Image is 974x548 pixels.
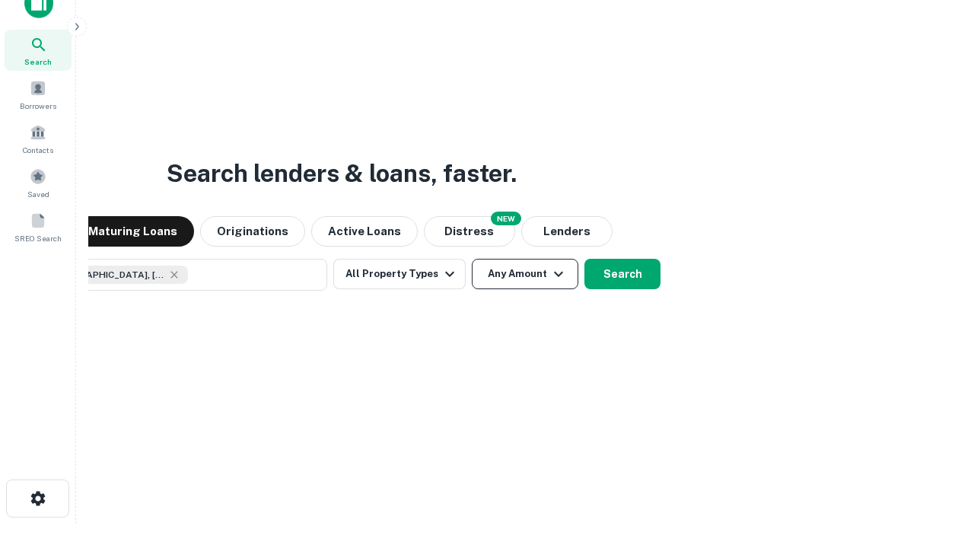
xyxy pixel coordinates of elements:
[491,212,521,225] div: NEW
[584,259,660,289] button: Search
[72,216,194,247] button: Maturing Loans
[167,155,517,192] h3: Search lenders & loans, faster.
[5,30,72,71] a: Search
[27,188,49,200] span: Saved
[472,259,578,289] button: Any Amount
[24,56,52,68] span: Search
[23,259,327,291] button: [GEOGRAPHIC_DATA], [GEOGRAPHIC_DATA], [GEOGRAPHIC_DATA]
[14,232,62,244] span: SREO Search
[333,259,466,289] button: All Property Types
[424,216,515,247] button: Search distressed loans with lien and other non-mortgage details.
[5,206,72,247] a: SREO Search
[898,426,974,499] iframe: Chat Widget
[200,216,305,247] button: Originations
[5,74,72,115] a: Borrowers
[311,216,418,247] button: Active Loans
[521,216,613,247] button: Lenders
[51,268,165,282] span: [GEOGRAPHIC_DATA], [GEOGRAPHIC_DATA], [GEOGRAPHIC_DATA]
[20,100,56,112] span: Borrowers
[5,118,72,159] a: Contacts
[23,144,53,156] span: Contacts
[5,162,72,203] a: Saved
